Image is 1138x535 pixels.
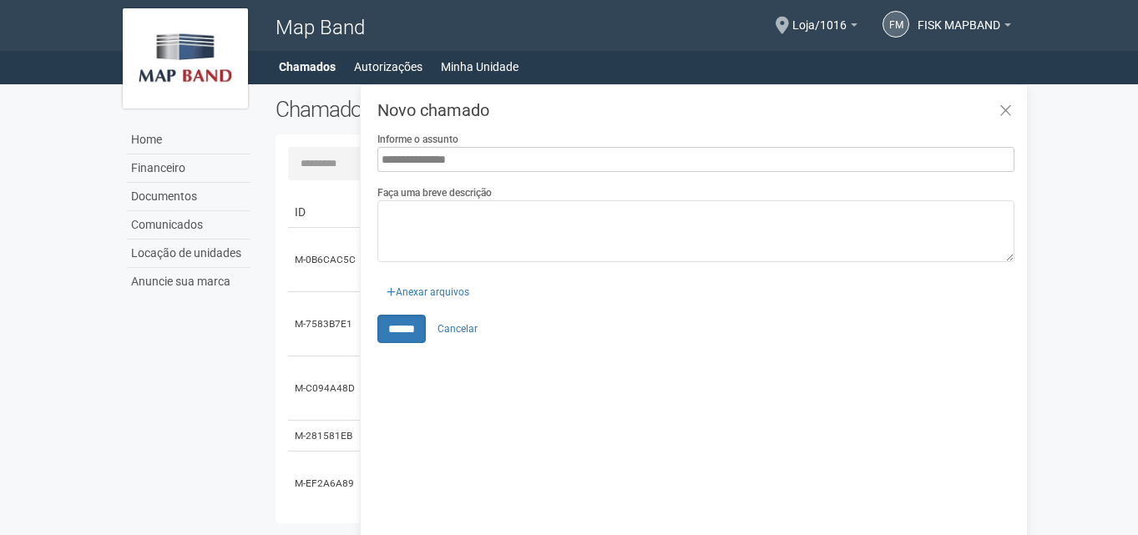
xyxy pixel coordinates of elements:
[428,316,487,341] a: Cancelar
[127,183,250,211] a: Documentos
[288,292,363,356] td: M-7583B7E1
[123,8,248,109] img: logo.jpg
[127,268,250,295] a: Anuncie sua marca
[276,16,365,39] span: Map Band
[276,97,569,122] h2: Chamados
[377,132,458,147] label: Informe o assunto
[918,3,1000,32] span: FISK MAPBAND
[288,228,363,292] td: M-0B6CAC5C
[127,240,250,268] a: Locação de unidades
[288,452,363,516] td: M-EF2A6A89
[918,21,1011,34] a: FISK MAPBAND
[127,211,250,240] a: Comunicados
[279,55,336,78] a: Chamados
[288,197,363,228] td: ID
[288,356,363,421] td: M-C094A48D
[377,102,1014,119] h3: Novo chamado
[127,154,250,183] a: Financeiro
[354,55,422,78] a: Autorizações
[288,421,363,452] td: M-281581EB
[377,275,478,300] div: Anexar arquivos
[883,11,909,38] a: FM
[127,126,250,154] a: Home
[792,3,847,32] span: Loja/1016
[377,185,492,200] label: Faça uma breve descrição
[441,55,518,78] a: Minha Unidade
[989,93,1023,129] a: Fechar
[792,21,857,34] a: Loja/1016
